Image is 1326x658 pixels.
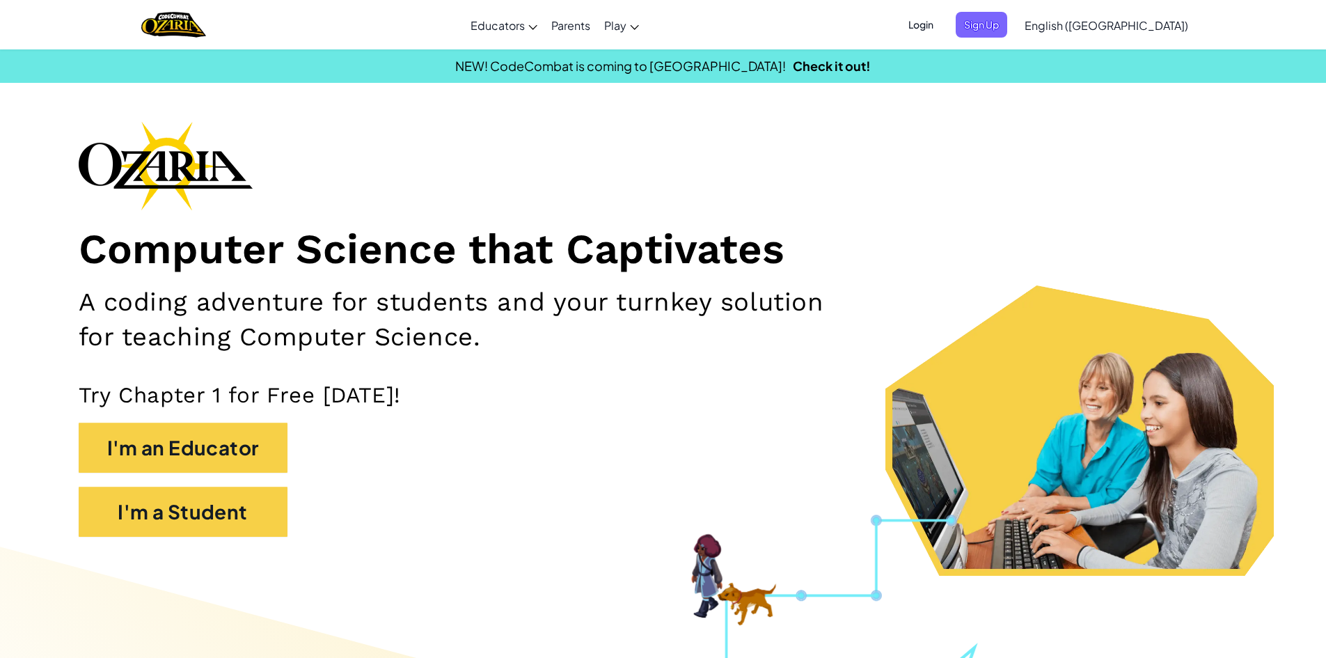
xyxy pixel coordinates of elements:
button: Login [900,12,942,38]
button: I'm an Educator [79,423,287,473]
span: NEW! CodeCombat is coming to [GEOGRAPHIC_DATA]! [455,58,786,74]
span: Educators [471,18,525,33]
a: Check it out! [793,58,871,74]
button: Sign Up [956,12,1007,38]
span: English ([GEOGRAPHIC_DATA]) [1025,18,1188,33]
img: Ozaria branding logo [79,121,253,210]
p: Try Chapter 1 for Free [DATE]! [79,382,1248,409]
img: Home [141,10,206,39]
a: Educators [464,6,544,44]
a: Play [597,6,646,44]
h1: Computer Science that Captivates [79,224,1248,275]
h2: A coding adventure for students and your turnkey solution for teaching Computer Science. [79,285,862,354]
button: I'm a Student [79,487,287,537]
span: Play [604,18,626,33]
a: English ([GEOGRAPHIC_DATA]) [1018,6,1195,44]
a: Parents [544,6,597,44]
a: Ozaria by CodeCombat logo [141,10,206,39]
